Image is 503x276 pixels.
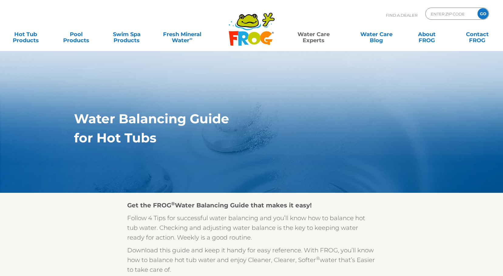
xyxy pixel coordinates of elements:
[74,111,401,126] h1: Water Balancing Guide
[357,28,396,40] a: Water CareBlog
[171,201,175,206] sup: ®
[127,202,312,209] strong: Get the FROG Water Balancing Guide that makes it easy!
[430,9,471,18] input: Zip Code Form
[127,213,376,242] p: Follow 4 Tips for successful water balancing and you’ll know how to balance hot tub water. Checki...
[189,36,192,41] sup: ∞
[56,28,96,40] a: PoolProducts
[127,245,376,274] p: Download this guide and keep it handy for easy reference. With FROG, you’ll know how to balance h...
[6,28,45,40] a: Hot TubProducts
[478,8,488,19] input: GO
[407,28,446,40] a: AboutFROG
[158,28,207,40] a: Fresh MineralWater∞
[316,255,320,261] sup: ®
[282,28,345,40] a: Water CareExperts
[386,8,417,23] p: Find A Dealer
[107,28,146,40] a: Swim SpaProducts
[74,131,401,145] h1: for Hot Tubs
[458,28,497,40] a: ContactFROG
